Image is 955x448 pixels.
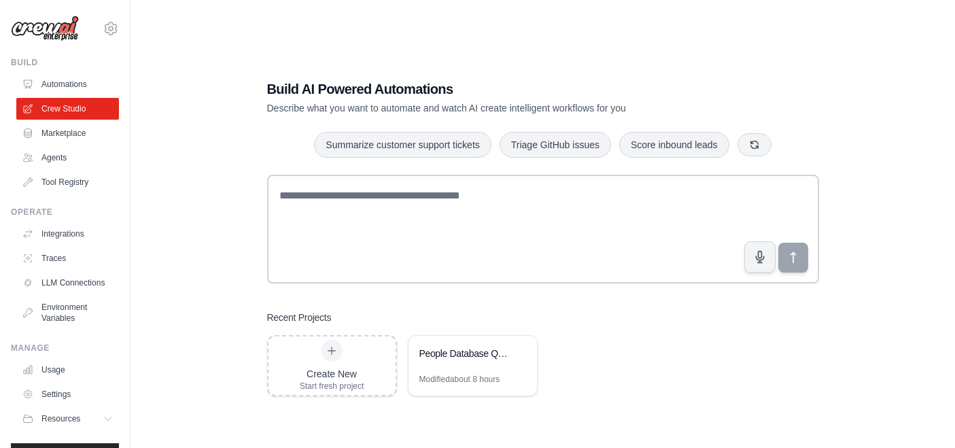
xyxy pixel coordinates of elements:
[16,359,119,381] a: Usage
[267,80,724,99] h1: Build AI Powered Automations
[11,207,119,218] div: Operate
[419,347,513,360] div: People Database Query Assistant
[16,147,119,169] a: Agents
[16,223,119,245] a: Integrations
[41,413,80,424] span: Resources
[300,381,364,392] div: Start fresh project
[11,343,119,354] div: Manage
[16,122,119,144] a: Marketplace
[16,247,119,269] a: Traces
[11,16,79,41] img: Logo
[744,241,776,273] button: Click to speak your automation idea
[11,57,119,68] div: Build
[16,272,119,294] a: LLM Connections
[267,101,724,115] p: Describe what you want to automate and watch AI create intelligent workflows for you
[500,132,611,158] button: Triage GitHub issues
[16,73,119,95] a: Automations
[737,133,771,156] button: Get new suggestions
[16,296,119,329] a: Environment Variables
[16,171,119,193] a: Tool Registry
[419,374,500,385] div: Modified about 8 hours
[16,408,119,430] button: Resources
[16,98,119,120] a: Crew Studio
[619,132,729,158] button: Score inbound leads
[314,132,491,158] button: Summarize customer support tickets
[300,367,364,381] div: Create New
[16,383,119,405] a: Settings
[267,311,332,324] h3: Recent Projects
